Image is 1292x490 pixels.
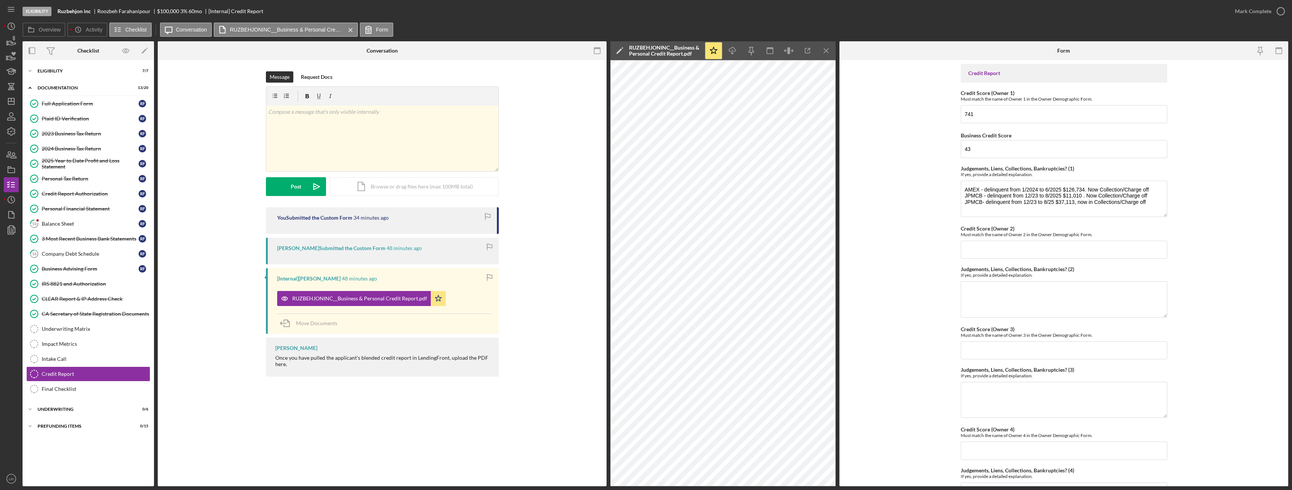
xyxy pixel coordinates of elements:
[189,8,202,14] div: 60 mo
[139,205,146,213] div: R F
[157,8,179,14] span: $100,000
[26,216,150,231] a: 14Balance SheetRF
[42,386,150,392] div: Final Checklist
[961,232,1167,237] div: Must match the name of Owner 2 in the Owner Demographic Form.
[42,281,150,287] div: IRS 8821 and Authorization
[26,291,150,306] a: CLEAR Report & IP Address Check
[38,86,130,90] div: Documentation
[961,181,1167,217] textarea: AMEX - delinquent from 1/2024 to 6/2025 $126,734. Now Collection/Charge off JPMCB - delinquent fr...
[77,48,99,54] div: Checklist
[961,266,1074,272] label: Judgements, Liens, Collections, Bankruptcies? (2)
[139,265,146,273] div: R F
[42,326,150,332] div: Underwriting Matrix
[42,131,139,137] div: 2023 Business Tax Return
[86,27,102,33] label: Activity
[135,69,148,73] div: 7 / 7
[139,160,146,167] div: R F
[266,71,293,83] button: Message
[42,146,139,152] div: 2024 Business Tax Return
[23,7,51,16] div: Eligibility
[42,266,139,272] div: Business Advising Form
[961,96,1167,102] div: Must match the name of Owner 1 in the Owner Demographic Form.
[26,276,150,291] a: IRS 8821 and Authorization
[42,371,150,377] div: Credit Report
[42,236,139,242] div: 3 Most Recent Business Bank Statements
[26,141,150,156] a: 2024 Business Tax ReturnRF
[139,145,146,152] div: R F
[208,8,263,14] div: [Internal] Credit Report
[961,172,1167,177] div: If yes, provide a detailed explanation.
[26,186,150,201] a: Credit Report AuthorizationRF
[57,8,91,14] b: Ruzbehjon inc
[135,424,148,428] div: 0 / 15
[214,23,358,37] button: RUZBEHJONINC__Business & Personal Credit Report.pdf
[961,165,1074,172] label: Judgements, Liens, Collections, Bankruptcies? (1)
[139,100,146,107] div: R F
[26,201,150,216] a: Personal Financial StatementRF
[386,245,422,251] time: 2025-09-24 23:12
[38,424,130,428] div: Prefunding Items
[26,96,150,111] a: Full Application FormRF
[961,225,1014,232] label: Credit Score (Owner 2)
[26,156,150,171] a: 2025 Year to Date Profit and Loss StatementRF
[42,176,139,182] div: Personal Tax Return
[139,190,146,198] div: R F
[42,116,139,122] div: Plaid ID Verification
[292,296,427,302] div: RUZBEHJONINC__Business & Personal Credit Report.pdf
[376,27,388,33] label: Form
[42,101,139,107] div: Full Application Form
[42,158,139,170] div: 2025 Year to Date Profit and Loss Statement
[42,341,150,347] div: Impact Metrics
[135,407,148,412] div: 0 / 6
[26,111,150,126] a: Plaid ID VerificationRF
[109,23,152,37] button: Checklist
[275,355,491,367] div: Once you have pulled the applicant's blended credit report in LendingFront, upload the PDF here.
[38,407,130,412] div: Underwriting
[42,191,139,197] div: Credit Report Authorization
[961,467,1074,473] label: Judgements, Liens, Collections, Bankruptcies? (4)
[42,206,139,212] div: Personal Financial Statement
[353,215,389,221] time: 2025-09-24 23:26
[139,220,146,228] div: R F
[26,171,150,186] a: Personal Tax ReturnRF
[961,90,1014,96] label: Credit Score (Owner 1)
[275,345,317,351] div: [PERSON_NAME]
[968,70,1160,76] div: Credit Report
[961,332,1167,338] div: Must match the name of Owner 3 in the Owner Demographic Form.
[42,296,150,302] div: CLEAR Report & IP Address Check
[26,231,150,246] a: 3 Most Recent Business Bank StatementsRF
[125,27,147,33] label: Checklist
[961,272,1167,278] div: If yes, provide a detailed explanation.
[296,320,337,326] span: Move Documents
[277,215,352,221] div: You Submitted the Custom Form
[297,71,336,83] button: Request Docs
[277,291,446,306] button: RUZBEHJONINC__Business & Personal Credit Report.pdf
[26,306,150,321] a: CA Secretary of State Registration Documents
[1227,4,1288,19] button: Mark Complete
[26,336,150,351] a: Impact Metrics
[42,311,150,317] div: CA Secretary of State Registration Documents
[26,261,150,276] a: Business Advising FormRF
[26,351,150,366] a: Intake Call
[176,27,207,33] label: Conversation
[301,71,332,83] div: Request Docs
[139,250,146,258] div: R F
[42,251,139,257] div: Company Debt Schedule
[277,276,341,282] div: [Internal] [PERSON_NAME]
[4,471,19,486] button: LW
[42,221,139,227] div: Balance Sheet
[342,276,377,282] time: 2025-09-24 23:12
[1057,48,1070,54] div: Form
[180,8,187,14] div: 3 %
[277,245,385,251] div: [PERSON_NAME] Submitted the Custom Form
[160,23,212,37] button: Conversation
[266,177,326,196] button: Post
[26,126,150,141] a: 2023 Business Tax ReturnRF
[139,115,146,122] div: R F
[97,8,157,14] div: Roozbeh Farahanipour
[629,45,700,57] div: RUZBEHJONINC__Business & Personal Credit Report.pdf
[230,27,343,33] label: RUZBEHJONINC__Business & Personal Credit Report.pdf
[961,326,1014,332] label: Credit Score (Owner 3)
[38,69,130,73] div: Eligibility
[32,221,37,226] tspan: 14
